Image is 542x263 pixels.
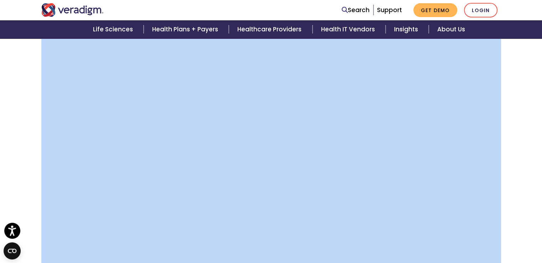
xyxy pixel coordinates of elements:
a: Healthcare Providers [229,20,312,38]
a: Insights [386,20,429,38]
img: Veradigm logo [41,3,104,17]
a: Support [377,6,402,14]
a: Get Demo [413,3,457,17]
a: Life Sciences [84,20,144,38]
a: Health Plans + Payers [144,20,229,38]
button: Open CMP widget [4,242,21,259]
a: Health IT Vendors [313,20,386,38]
iframe: Drift Chat Widget [406,212,533,254]
a: Search [342,5,370,15]
a: About Us [429,20,474,38]
a: Login [464,3,497,17]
